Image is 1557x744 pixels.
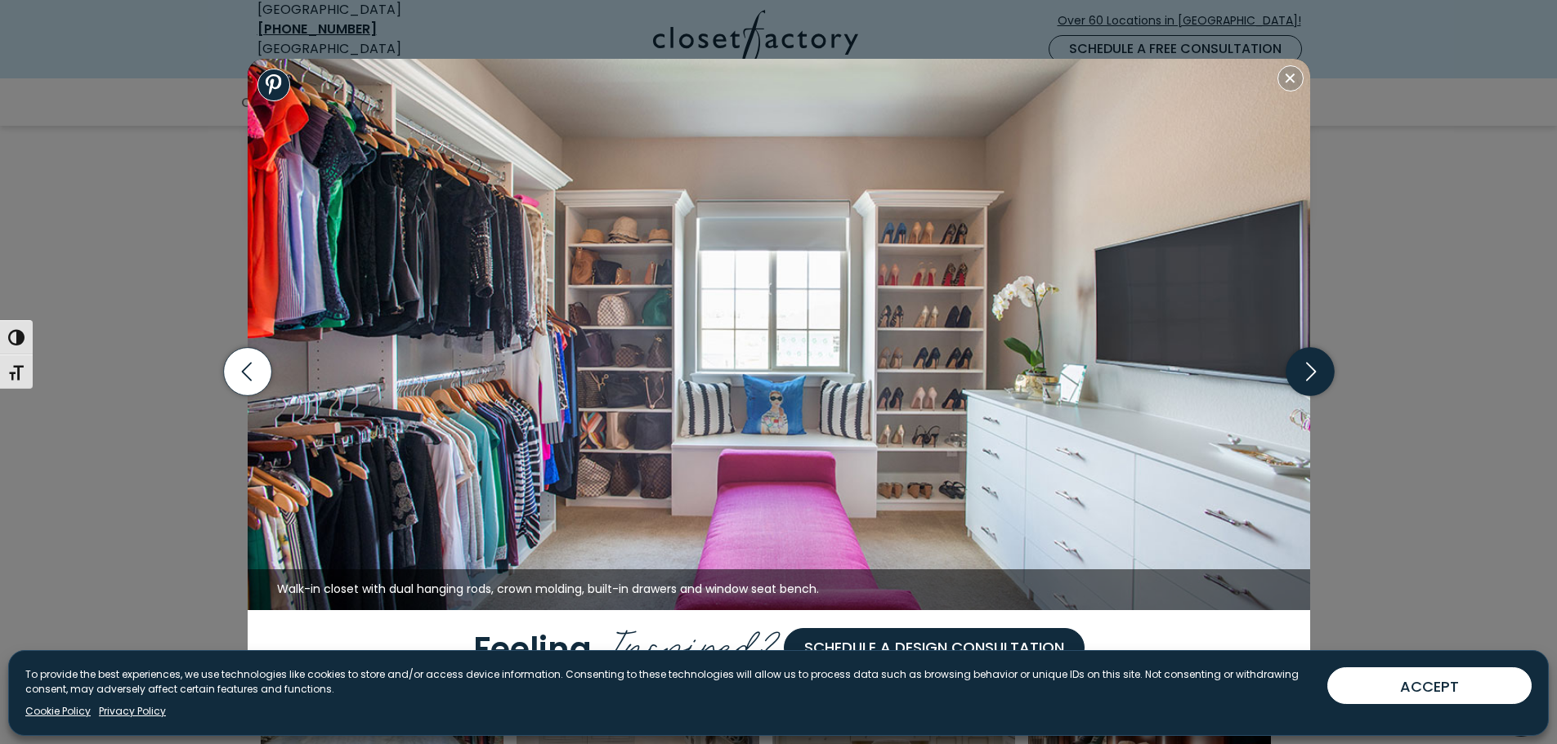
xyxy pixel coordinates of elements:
[1327,667,1532,704] button: ACCEPT
[257,69,290,101] a: Share to Pinterest
[99,704,166,719] a: Privacy Policy
[1277,65,1304,91] button: Close modal
[25,704,91,719] a: Cookie Policy
[784,628,1085,667] a: Schedule a Design Consultation
[600,609,784,675] span: Inspired?
[248,59,1310,610] img: Walk-in closet with dual hanging rods, crown molding, built-in drawers and window seat bench.
[25,667,1314,697] p: To provide the best experiences, we use technologies like cookies to store and/or access device i...
[473,626,592,671] span: Feeling
[248,569,1310,610] figcaption: Walk-in closet with dual hanging rods, crown molding, built-in drawers and window seat bench.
